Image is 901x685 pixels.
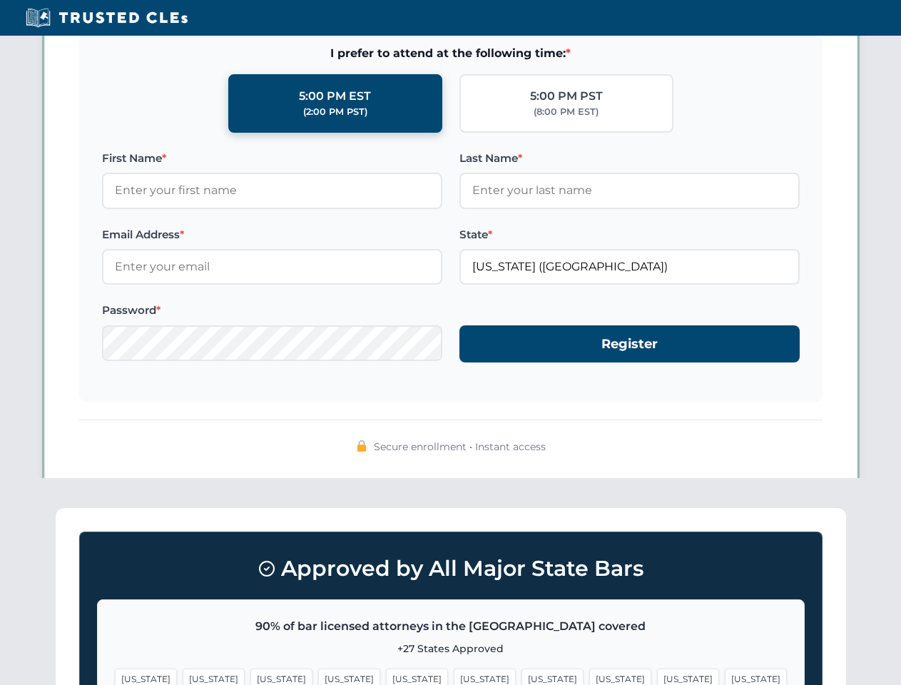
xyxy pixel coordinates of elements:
[21,7,192,29] img: Trusted CLEs
[374,439,546,455] span: Secure enrollment • Instant access
[102,150,442,167] label: First Name
[459,226,800,243] label: State
[102,44,800,63] span: I prefer to attend at the following time:
[534,105,599,119] div: (8:00 PM EST)
[303,105,367,119] div: (2:00 PM PST)
[459,325,800,363] button: Register
[356,440,367,452] img: 🔒
[102,226,442,243] label: Email Address
[459,150,800,167] label: Last Name
[299,87,371,106] div: 5:00 PM EST
[115,617,787,636] p: 90% of bar licensed attorneys in the [GEOGRAPHIC_DATA] covered
[97,549,805,588] h3: Approved by All Major State Bars
[459,249,800,285] input: Ohio (OH)
[102,302,442,319] label: Password
[459,173,800,208] input: Enter your last name
[530,87,603,106] div: 5:00 PM PST
[102,173,442,208] input: Enter your first name
[115,641,787,656] p: +27 States Approved
[102,249,442,285] input: Enter your email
